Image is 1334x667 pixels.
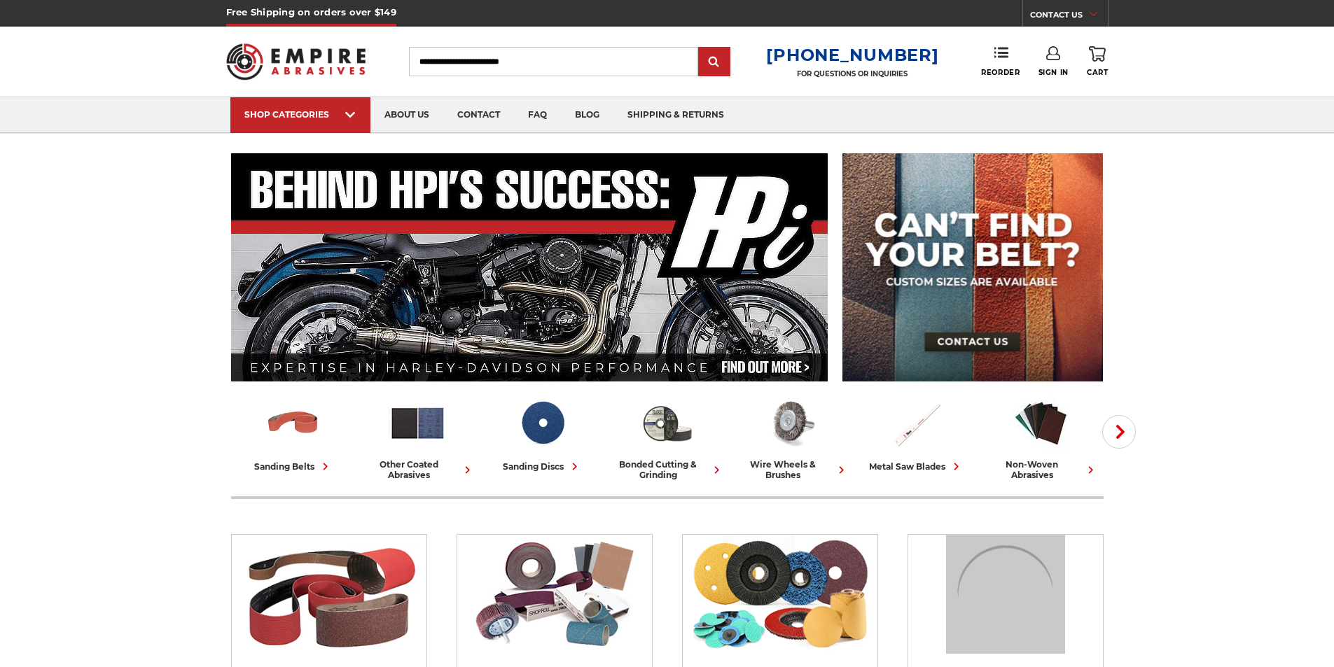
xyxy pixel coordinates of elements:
[842,153,1103,381] img: promo banner for custom belts.
[700,48,728,76] input: Submit
[613,97,738,133] a: shipping & returns
[689,535,870,654] img: Sanding Discs
[763,394,821,452] img: Wire Wheels & Brushes
[231,153,828,381] img: Banner for an interview featuring Horsepower Inc who makes Harley performance upgrades featured o...
[611,459,724,480] div: bonded cutting & grinding
[370,97,443,133] a: about us
[1087,46,1108,77] a: Cart
[985,459,1098,480] div: non-woven abrasives
[981,46,1020,76] a: Reorder
[561,97,613,133] a: blog
[226,34,366,89] img: Empire Abrasives
[887,394,945,452] img: Metal Saw Blades
[735,394,849,480] a: wire wheels & brushes
[464,535,645,654] img: Other Coated Abrasives
[611,394,724,480] a: bonded cutting & grinding
[1038,68,1069,77] span: Sign In
[237,394,350,474] a: sanding belts
[766,45,938,65] a: [PHONE_NUMBER]
[238,535,419,654] img: Sanding Belts
[443,97,514,133] a: contact
[860,394,973,474] a: metal saw blades
[638,394,696,452] img: Bonded Cutting & Grinding
[503,459,582,474] div: sanding discs
[1030,7,1108,27] a: CONTACT US
[361,459,475,480] div: other coated abrasives
[486,394,599,474] a: sanding discs
[766,69,938,78] p: FOR QUESTIONS OR INQUIRIES
[946,535,1065,654] img: Bonded Cutting & Grinding
[514,97,561,133] a: faq
[1102,415,1136,449] button: Next
[981,68,1020,77] span: Reorder
[264,394,322,452] img: Sanding Belts
[985,394,1098,480] a: non-woven abrasives
[1012,394,1070,452] img: Non-woven Abrasives
[735,459,849,480] div: wire wheels & brushes
[361,394,475,480] a: other coated abrasives
[1087,68,1108,77] span: Cart
[513,394,571,452] img: Sanding Discs
[389,394,447,452] img: Other Coated Abrasives
[254,459,333,474] div: sanding belts
[869,459,964,474] div: metal saw blades
[244,109,356,120] div: SHOP CATEGORIES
